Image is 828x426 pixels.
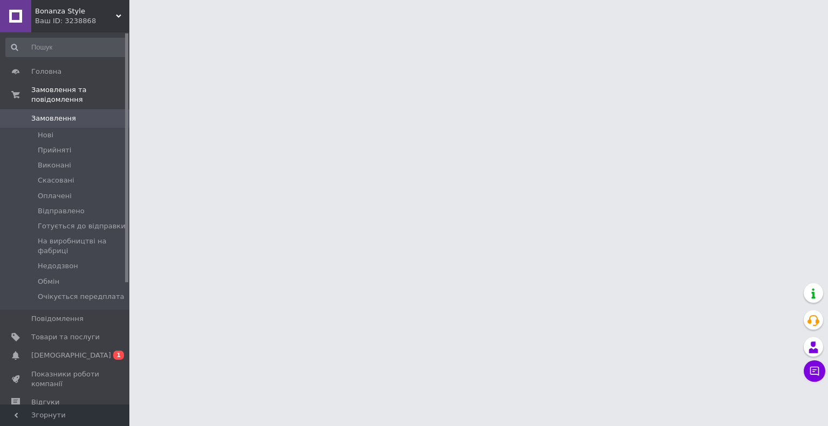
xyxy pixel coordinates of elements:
[38,191,72,201] span: Оплачені
[31,369,100,389] span: Показники роботи компанії
[31,351,111,360] span: [DEMOGRAPHIC_DATA]
[38,261,78,271] span: Недодзвон
[38,292,125,302] span: Очікується передплата
[804,360,825,382] button: Чат з покупцем
[35,16,129,26] div: Ваш ID: 3238868
[31,114,76,123] span: Замовлення
[31,67,61,76] span: Головна
[35,6,116,16] span: Bonanza Style
[38,160,71,170] span: Виконані
[31,85,129,104] span: Замовлення та повідомлення
[38,130,53,140] span: Нові
[113,351,124,360] span: 1
[38,206,85,216] span: Відправлено
[38,277,59,287] span: Обмін
[5,38,127,57] input: Пошук
[31,397,59,407] span: Відгуки
[31,332,100,342] span: Товари та послуги
[38,236,126,256] span: На виробництві на фабриці
[38,176,74,185] span: Скасовані
[31,314,84,324] span: Повідомлення
[38,221,126,231] span: Готується до відправки
[38,145,71,155] span: Прийняті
